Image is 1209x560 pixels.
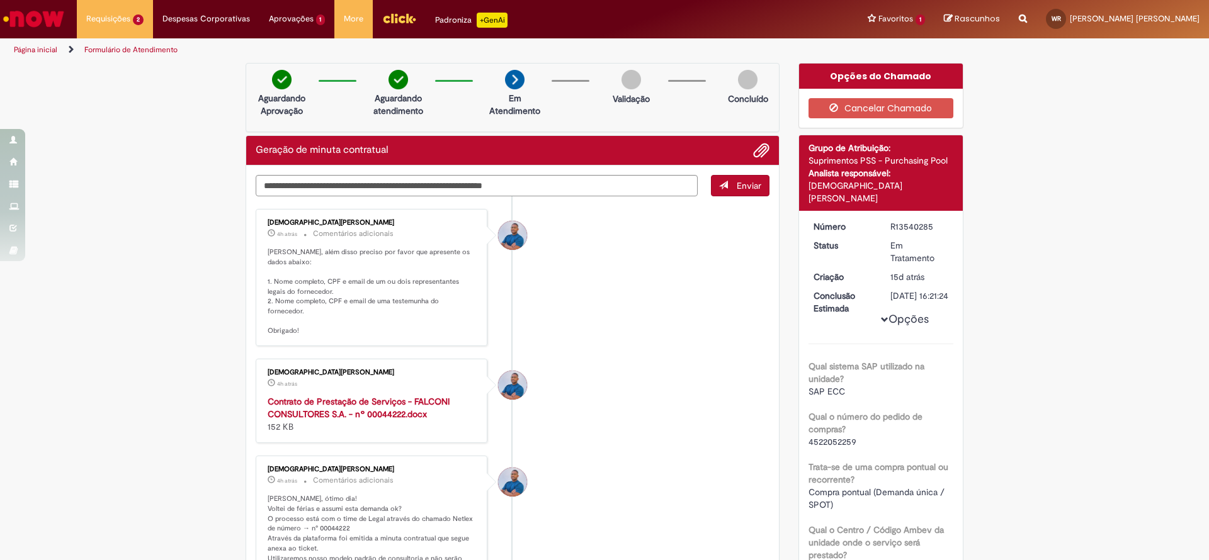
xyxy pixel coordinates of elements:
[1070,13,1200,24] span: [PERSON_NAME] [PERSON_NAME]
[505,70,525,89] img: arrow-next.png
[133,14,144,25] span: 2
[268,466,477,473] div: [DEMOGRAPHIC_DATA][PERSON_NAME]
[368,92,429,117] p: Aguardando atendimento
[890,271,924,283] time: 16/09/2025 15:19:46
[809,361,924,384] b: Qual sistema SAP utilizado na unidade?
[277,230,297,238] span: 4h atrás
[809,142,954,154] div: Grupo de Atribuição:
[809,167,954,179] div: Analista responsável:
[484,92,545,117] p: Em Atendimento
[256,145,389,156] h2: Geração de minuta contratual Histórico de tíquete
[477,13,508,28] p: +GenAi
[809,461,948,485] b: Trata-se de uma compra pontual ou recorrente?
[804,289,882,315] dt: Conclusão Estimada
[382,9,416,28] img: click_logo_yellow_360x200.png
[313,475,394,486] small: Comentários adicionais
[256,175,698,196] textarea: Digite sua mensagem aqui...
[14,45,57,55] a: Página inicial
[622,70,641,89] img: img-circle-grey.png
[728,92,768,105] p: Concluído
[316,14,326,25] span: 1
[268,396,450,420] a: Contrato de Prestação de Serviços - FALCONI CONSULTORES S.A. - nº 00044222.docx
[162,13,250,25] span: Despesas Corporativas
[84,45,178,55] a: Formulário de Atendimento
[251,92,312,117] p: Aguardando Aprovação
[9,38,797,62] ul: Trilhas de página
[738,70,758,89] img: img-circle-grey.png
[277,380,297,388] time: 30/09/2025 11:39:19
[268,219,477,227] div: [DEMOGRAPHIC_DATA][PERSON_NAME]
[1052,14,1061,23] span: WR
[916,14,925,25] span: 1
[277,230,297,238] time: 30/09/2025 11:40:41
[890,289,949,302] div: [DATE] 16:21:24
[737,180,761,191] span: Enviar
[890,271,924,283] span: 15d atrás
[498,371,527,400] div: Esdras Dias De Oliveira Maria
[804,271,882,283] dt: Criação
[890,271,949,283] div: 16/09/2025 15:19:46
[389,70,408,89] img: check-circle-green.png
[313,228,394,239] small: Comentários adicionais
[268,247,477,336] p: [PERSON_NAME], além disso preciso por favor que apresente os dados abaixo: 1. Nome completo, CPF ...
[944,13,1000,25] a: Rascunhos
[753,142,769,159] button: Adicionar anexos
[268,395,477,433] div: 152 KB
[890,220,949,233] div: R13540285
[799,64,963,89] div: Opções do Chamado
[809,386,845,397] span: SAP ECC
[711,175,769,196] button: Enviar
[498,221,527,250] div: Esdras Dias De Oliveira Maria
[613,92,650,105] p: Validação
[809,436,856,447] span: 4522052259
[435,13,508,28] div: Padroniza
[809,98,954,118] button: Cancelar Chamado
[277,380,297,388] span: 4h atrás
[344,13,363,25] span: More
[277,477,297,484] span: 4h atrás
[809,411,922,435] b: Qual o número do pedido de compras?
[86,13,130,25] span: Requisições
[809,154,954,167] div: Suprimentos PSS - Purchasing Pool
[878,13,913,25] span: Favoritos
[1,6,66,31] img: ServiceNow
[269,13,314,25] span: Aprovações
[890,239,949,264] div: Em Tratamento
[498,468,527,496] div: Esdras Dias De Oliveira Maria
[955,13,1000,25] span: Rascunhos
[804,220,882,233] dt: Número
[272,70,292,89] img: check-circle-green.png
[809,179,954,204] div: [DEMOGRAPHIC_DATA][PERSON_NAME]
[268,369,477,376] div: [DEMOGRAPHIC_DATA][PERSON_NAME]
[809,486,947,510] span: Compra pontual (Demanda única / SPOT)
[804,239,882,252] dt: Status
